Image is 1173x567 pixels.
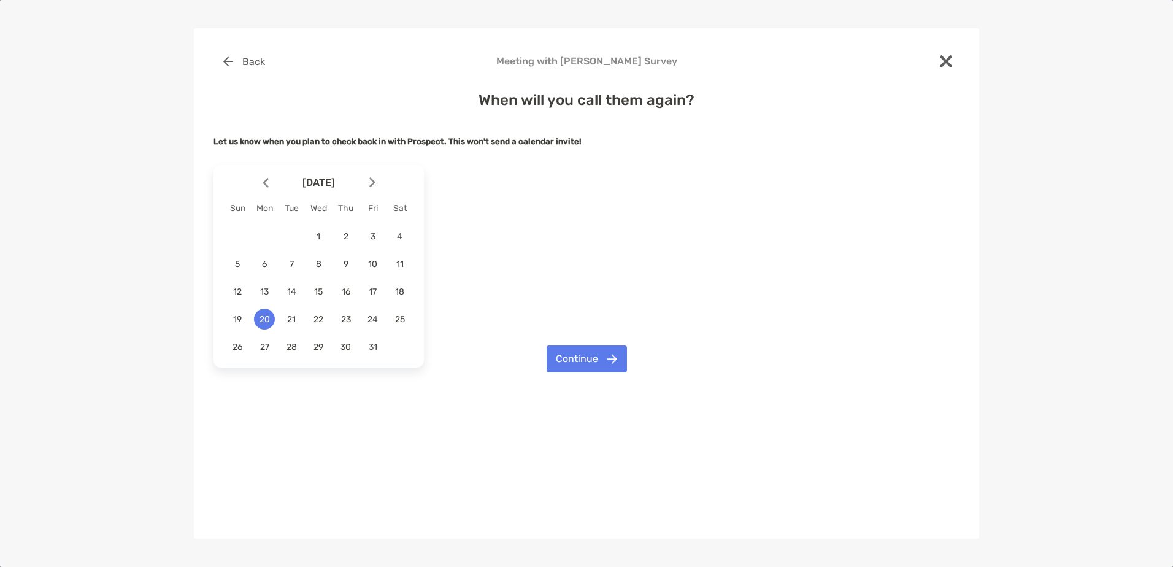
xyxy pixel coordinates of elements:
[308,231,329,242] span: 1
[281,287,302,297] span: 14
[213,137,960,146] h5: Let us know when you plan to check back in with Prospect.
[336,287,356,297] span: 16
[363,342,383,352] span: 31
[390,259,410,269] span: 11
[213,91,960,109] h4: When will you call them again?
[390,314,410,325] span: 25
[360,203,387,214] div: Fri
[308,287,329,297] span: 15
[363,231,383,242] span: 3
[336,342,356,352] span: 30
[254,314,275,325] span: 20
[271,177,367,188] span: [DATE]
[263,177,269,188] img: Arrow icon
[254,287,275,297] span: 13
[251,203,278,214] div: Mon
[390,287,410,297] span: 18
[227,314,248,325] span: 19
[363,287,383,297] span: 17
[305,203,332,214] div: Wed
[363,259,383,269] span: 10
[254,259,275,269] span: 6
[224,203,251,214] div: Sun
[547,345,627,372] button: Continue
[223,56,233,66] img: button icon
[369,177,375,188] img: Arrow icon
[227,259,248,269] span: 5
[448,137,582,146] strong: This won't send a calendar invite!
[213,48,274,75] button: Back
[308,314,329,325] span: 22
[281,259,302,269] span: 7
[363,314,383,325] span: 24
[227,342,248,352] span: 26
[390,231,410,242] span: 4
[336,231,356,242] span: 2
[281,342,302,352] span: 28
[278,203,305,214] div: Tue
[333,203,360,214] div: Thu
[213,55,960,67] h4: Meeting with [PERSON_NAME] Survey
[336,259,356,269] span: 9
[336,314,356,325] span: 23
[940,55,952,67] img: close modal
[308,259,329,269] span: 8
[387,203,413,214] div: Sat
[281,314,302,325] span: 21
[607,354,617,364] img: button icon
[227,287,248,297] span: 12
[308,342,329,352] span: 29
[254,342,275,352] span: 27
